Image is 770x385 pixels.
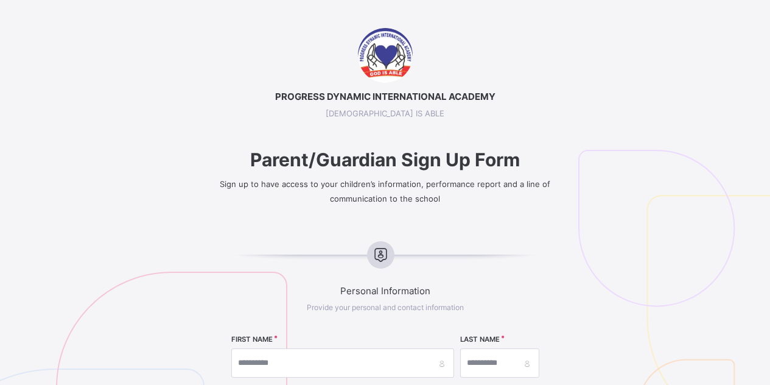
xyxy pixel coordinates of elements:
label: LAST NAME [460,335,500,344]
span: Personal Information [192,285,578,297]
span: Sign up to have access to your children’s information, performance report and a line of communica... [220,179,550,203]
span: Parent/Guardian Sign Up Form [192,149,578,171]
span: Provide your personal and contact information [307,303,464,312]
span: PROGRESS DYNAMIC INTERNATIONAL ACADEMY [192,91,578,102]
span: [DEMOGRAPHIC_DATA] IS ABLE [192,108,578,118]
label: FIRST NAME [231,335,273,344]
